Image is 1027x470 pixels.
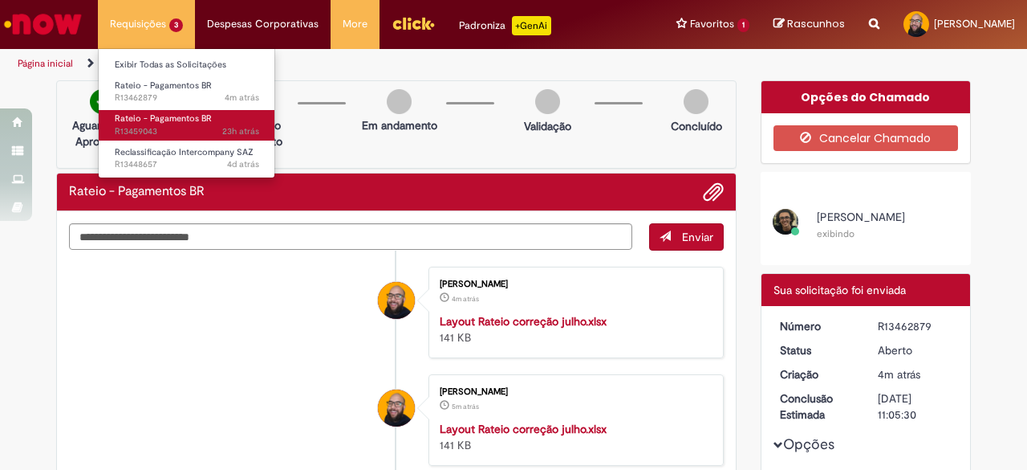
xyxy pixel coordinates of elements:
button: Enviar [649,223,724,251]
img: check-circle-green.png [90,89,115,114]
div: [PERSON_NAME] [440,280,707,289]
dt: Status [768,342,867,358]
p: Validação [524,118,571,134]
button: Adicionar anexos [703,182,724,202]
div: Aberto [878,342,952,358]
div: Padroniza [459,16,551,35]
textarea: Digite sua mensagem aqui... [69,223,632,250]
p: +GenAi [512,16,551,35]
a: Aberto R13448657 : Reclassificação Intercompany SAZ [99,144,275,174]
div: R13462879 [878,318,952,334]
time: 26/08/2025 14:29:34 [227,158,259,170]
div: 29/08/2025 15:05:25 [878,366,952,382]
dt: Conclusão Estimada [768,390,867,423]
span: More [343,16,367,32]
time: 29/08/2025 15:05:23 [452,294,479,304]
a: Aberto R13459043 : Rateio - Pagamentos BR [99,110,275,140]
span: 4m atrás [878,367,920,382]
div: [DATE] 11:05:30 [878,390,952,423]
div: 141 KB [440,421,707,453]
span: R13462879 [115,92,259,104]
a: Rascunhos [773,17,845,32]
span: 23h atrás [222,125,259,137]
time: 29/08/2025 15:05:26 [225,92,259,104]
div: Emerson da Silva de Castro [378,282,415,319]
a: Aberto R13462879 : Rateio - Pagamentos BR [99,77,275,107]
ul: Trilhas de página [12,49,672,79]
img: img-circle-grey.png [535,89,560,114]
time: 29/08/2025 15:05:03 [452,402,479,411]
dt: Número [768,318,867,334]
span: 4d atrás [227,158,259,170]
a: Layout Rateio correção julho.xlsx [440,422,607,436]
span: 1 [737,18,749,32]
span: R13459043 [115,125,259,138]
span: Requisições [110,16,166,32]
span: Rascunhos [787,16,845,31]
img: img-circle-grey.png [387,89,412,114]
p: Em andamento [362,117,437,133]
div: [PERSON_NAME] [440,387,707,397]
button: Cancelar Chamado [773,125,959,151]
span: [PERSON_NAME] [934,17,1015,31]
span: Favoritos [690,16,734,32]
div: Opções do Chamado [761,81,971,113]
span: 3 [169,18,183,32]
a: Exibir Todas as Solicitações [99,56,275,74]
p: Concluído [671,118,722,134]
span: Reclassificação Intercompany SAZ [115,146,254,158]
span: Sua solicitação foi enviada [773,283,906,297]
span: Rateio - Pagamentos BR [115,112,212,125]
h2: Rateio - Pagamentos BR Histórico de tíquete [69,185,205,199]
span: [PERSON_NAME] [817,210,905,224]
span: 4m atrás [452,294,479,304]
dt: Criação [768,366,867,382]
a: Layout Rateio correção julho.xlsx [440,314,607,329]
p: Aguardando Aprovação [63,117,141,149]
img: img-circle-grey.png [684,89,708,114]
ul: Requisições [98,48,275,178]
div: Emerson da Silva de Castro [378,390,415,427]
span: Enviar [682,230,713,244]
span: R13448657 [115,158,259,171]
small: exibindo [817,227,854,240]
span: Rateio - Pagamentos BR [115,80,212,92]
span: Despesas Corporativas [207,16,319,32]
img: click_logo_yellow_360x200.png [392,11,435,35]
div: 141 KB [440,313,707,345]
img: ServiceNow [2,8,84,40]
a: Página inicial [18,57,73,70]
span: 4m atrás [225,92,259,104]
span: 5m atrás [452,402,479,411]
